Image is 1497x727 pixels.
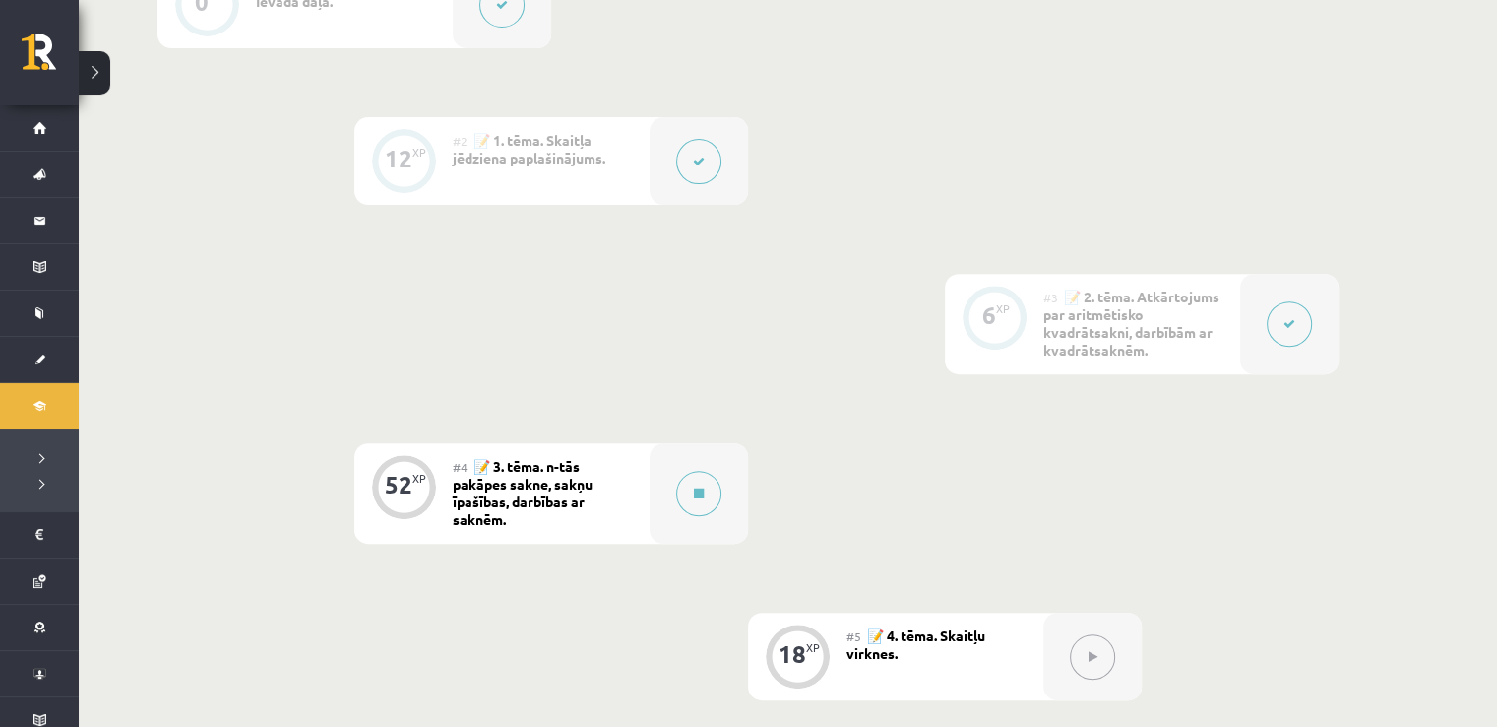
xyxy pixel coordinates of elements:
div: XP [996,303,1010,314]
span: 📝 3. tēma. n-tās pakāpes sakne, sakņu īpašības, darbības ar saknēm. [453,457,593,528]
a: Rīgas 1. Tālmācības vidusskola [22,34,79,84]
div: 52 [385,476,412,494]
div: 12 [385,150,412,167]
span: 📝 1. tēma. Skaitļa jēdziena paplašinājums. [453,131,605,166]
span: #5 [846,628,861,644]
span: #4 [453,459,468,475]
div: XP [412,147,426,158]
div: XP [412,473,426,484]
span: 📝 4. tēma. Skaitļu virknes. [846,627,985,662]
div: 6 [982,306,996,324]
div: 18 [779,645,806,663]
span: #3 [1043,290,1058,305]
div: XP [806,642,820,653]
span: #2 [453,133,468,149]
span: 📝 2. tēma. Atkārtojums par aritmētisko kvadrātsakni, darbībām ar kvadrātsaknēm. [1043,288,1219,359]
